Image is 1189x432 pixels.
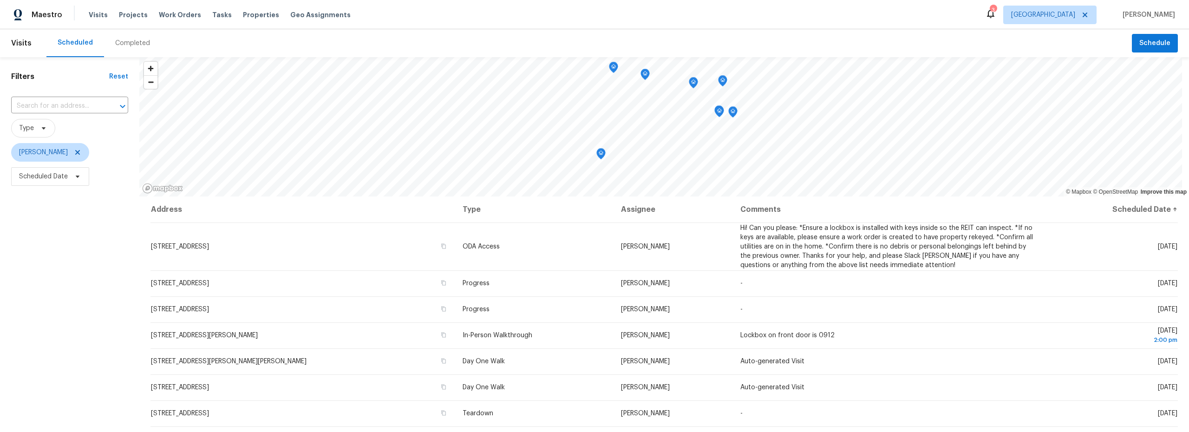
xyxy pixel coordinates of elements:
[621,306,670,313] span: [PERSON_NAME]
[19,148,68,157] span: [PERSON_NAME]
[1066,189,1091,195] a: Mapbox
[1158,243,1177,250] span: [DATE]
[463,243,500,250] span: ODA Access
[115,39,150,48] div: Completed
[89,10,108,20] span: Visits
[733,196,1041,223] th: Comments
[151,358,307,365] span: [STREET_ADDRESS][PERSON_NAME][PERSON_NAME]
[290,10,351,20] span: Geo Assignments
[621,280,670,287] span: [PERSON_NAME]
[439,331,448,339] button: Copy Address
[463,332,532,339] span: In-Person Walkthrough
[614,196,733,223] th: Assignee
[1093,189,1138,195] a: OpenStreetMap
[439,279,448,287] button: Copy Address
[32,10,62,20] span: Maestro
[463,280,490,287] span: Progress
[1158,358,1177,365] span: [DATE]
[740,410,743,417] span: -
[640,69,650,83] div: Map marker
[463,384,505,391] span: Day One Walk
[144,62,157,75] button: Zoom in
[11,33,32,53] span: Visits
[1049,327,1177,345] span: [DATE]
[151,243,209,250] span: [STREET_ADDRESS]
[11,99,102,113] input: Search for an address...
[1041,196,1178,223] th: Scheduled Date ↑
[621,410,670,417] span: [PERSON_NAME]
[439,409,448,417] button: Copy Address
[19,172,68,181] span: Scheduled Date
[1049,335,1177,345] div: 2:00 pm
[1158,384,1177,391] span: [DATE]
[740,306,743,313] span: -
[1158,410,1177,417] span: [DATE]
[463,306,490,313] span: Progress
[689,77,698,92] div: Map marker
[718,75,727,90] div: Map marker
[116,100,129,113] button: Open
[58,38,93,47] div: Scheduled
[1158,306,1177,313] span: [DATE]
[439,305,448,313] button: Copy Address
[109,72,128,81] div: Reset
[463,410,493,417] span: Teardown
[1132,34,1178,53] button: Schedule
[1158,280,1177,287] span: [DATE]
[1139,38,1170,49] span: Schedule
[159,10,201,20] span: Work Orders
[151,384,209,391] span: [STREET_ADDRESS]
[139,57,1182,196] canvas: Map
[621,358,670,365] span: [PERSON_NAME]
[596,148,606,163] div: Map marker
[151,332,258,339] span: [STREET_ADDRESS][PERSON_NAME]
[455,196,614,223] th: Type
[151,280,209,287] span: [STREET_ADDRESS]
[1141,189,1187,195] a: Improve this map
[740,280,743,287] span: -
[715,106,724,120] div: Map marker
[728,106,738,121] div: Map marker
[621,384,670,391] span: [PERSON_NAME]
[609,62,618,76] div: Map marker
[439,242,448,250] button: Copy Address
[990,6,996,15] div: 3
[1119,10,1175,20] span: [PERSON_NAME]
[463,358,505,365] span: Day One Walk
[439,383,448,391] button: Copy Address
[144,75,157,89] button: Zoom out
[150,196,455,223] th: Address
[119,10,148,20] span: Projects
[740,358,804,365] span: Auto-generated Visit
[11,72,109,81] h1: Filters
[1011,10,1075,20] span: [GEOGRAPHIC_DATA]
[144,76,157,89] span: Zoom out
[740,225,1033,268] span: Hi! Can you please: *Ensure a lockbox is installed with keys inside so the REIT can inspect. *If ...
[714,105,724,120] div: Map marker
[740,332,835,339] span: Lockbox on front door is 0912
[142,183,183,194] a: Mapbox homepage
[212,12,232,18] span: Tasks
[19,124,34,133] span: Type
[439,357,448,365] button: Copy Address
[740,384,804,391] span: Auto-generated Visit
[621,243,670,250] span: [PERSON_NAME]
[151,306,209,313] span: [STREET_ADDRESS]
[621,332,670,339] span: [PERSON_NAME]
[151,410,209,417] span: [STREET_ADDRESS]
[243,10,279,20] span: Properties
